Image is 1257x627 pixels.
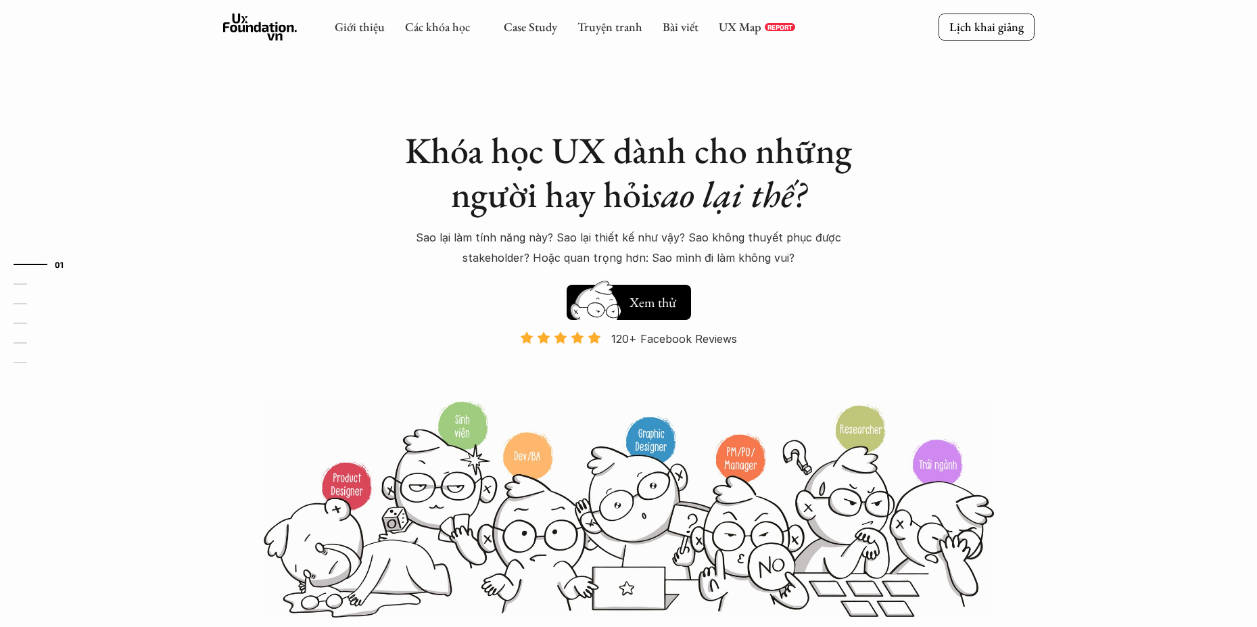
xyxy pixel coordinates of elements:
strong: 01 [55,260,64,269]
h1: Khóa học UX dành cho những người hay hỏi [392,129,865,216]
p: Sao lại làm tính năng này? Sao lại thiết kế như vậy? Sao không thuyết phục được stakeholder? Hoặc... [392,227,865,269]
p: Lịch khai giảng [949,19,1024,34]
a: Truyện tranh [577,19,642,34]
a: Giới thiệu [335,19,385,34]
h5: Xem thử [627,293,678,312]
p: 120+ Facebook Reviews [611,329,737,349]
a: Các khóa học [405,19,470,34]
a: UX Map [719,19,761,34]
p: REPORT [767,23,792,31]
a: Xem thử [567,278,691,320]
a: 120+ Facebook Reviews [508,331,749,399]
em: sao lại thế? [650,170,806,218]
a: Case Study [504,19,557,34]
a: Lịch khai giảng [939,14,1035,40]
a: 01 [14,256,78,273]
a: Bài viết [663,19,698,34]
